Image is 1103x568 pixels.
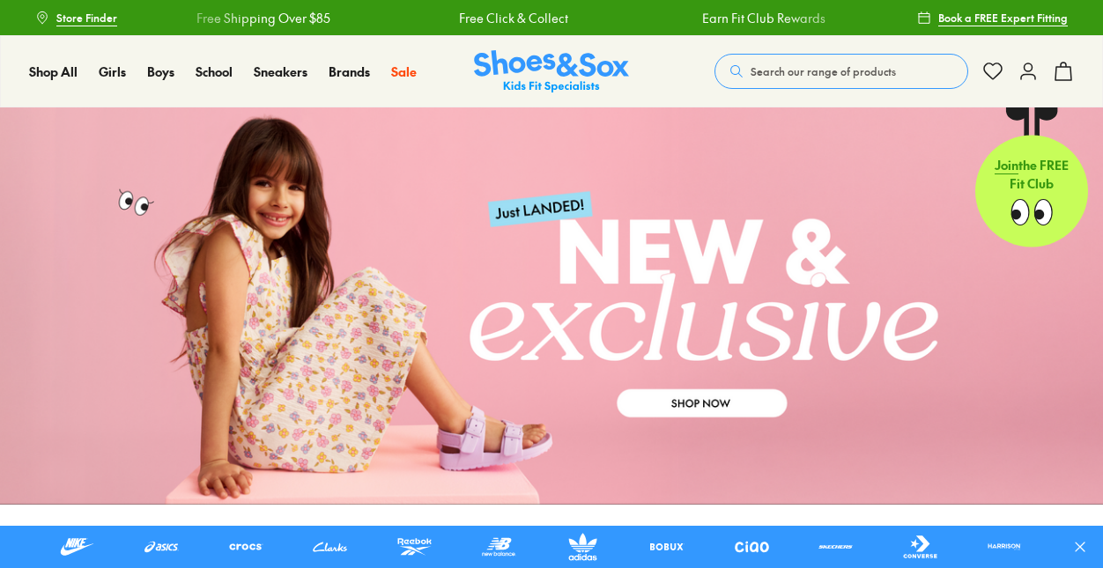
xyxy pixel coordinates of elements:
a: Sale [391,63,417,81]
button: Search our range of products [714,54,968,89]
a: Book a FREE Expert Fitting [917,2,1068,33]
a: Free Shipping Over $85 [196,9,329,27]
a: Girls [99,63,126,81]
span: Book a FREE Expert Fitting [938,10,1068,26]
span: Sale [391,63,417,80]
a: School [196,63,233,81]
a: Boys [147,63,174,81]
span: Search our range of products [751,63,896,79]
span: Girls [99,63,126,80]
a: Earn Fit Club Rewards [701,9,825,27]
span: School [196,63,233,80]
span: Join [995,156,1018,173]
img: SNS_Logo_Responsive.svg [474,50,629,93]
a: Shop All [29,63,78,81]
a: Jointhe FREE Fit Club [975,107,1088,247]
a: Free Click & Collect [458,9,567,27]
span: Boys [147,63,174,80]
p: the FREE Fit Club [975,142,1088,207]
a: Brands [329,63,370,81]
a: Shoes & Sox [474,50,629,93]
span: Store Finder [56,10,117,26]
span: Shop All [29,63,78,80]
span: Sneakers [254,63,307,80]
a: Store Finder [35,2,117,33]
a: Sneakers [254,63,307,81]
span: Brands [329,63,370,80]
